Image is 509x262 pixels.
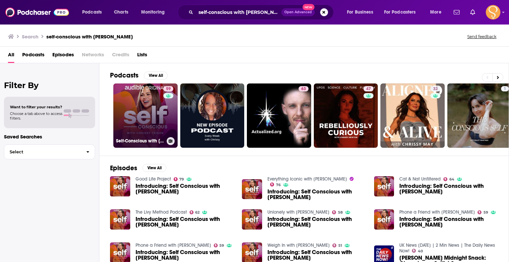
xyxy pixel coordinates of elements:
a: UK News Today | 2 Min News | The Daily News Now! [399,242,495,254]
a: 58 [332,210,343,214]
button: Select [4,144,95,159]
span: More [430,8,441,17]
a: 63 [299,86,309,91]
span: Introducing: Self Conscious with [PERSON_NAME] [136,183,234,194]
span: Introducing: Self Conscious with [PERSON_NAME] [399,216,498,228]
span: 76 [276,183,281,186]
span: 40 [418,250,423,253]
span: Podcasts [82,8,102,17]
span: 58 [338,211,343,214]
span: Introducing: Self Conscious with [PERSON_NAME] [267,189,366,200]
img: Introducing: Self Conscious with Chrissy Teigen [242,179,262,199]
a: The Livy Method Podcast [136,209,187,215]
span: Networks [82,49,104,63]
a: Introducing: Self Conscious with Chrissy Teigen [136,216,234,228]
button: Show profile menu [486,5,500,20]
a: 79 [174,177,184,181]
a: All [8,49,14,63]
button: Open AdvancedNew [281,8,315,16]
img: Introducing: Self Conscious with Chrissy Teigen [110,209,130,230]
a: 63 [247,83,311,148]
span: Open Advanced [284,11,312,14]
button: open menu [78,7,110,18]
span: 1 [504,86,506,92]
button: open menu [342,7,381,18]
span: Introducing: Self Conscious with [PERSON_NAME] [136,216,234,228]
a: 32 [430,86,440,91]
button: Send feedback [465,34,498,39]
a: Unlonely with Dr. Jody Carrington [267,209,329,215]
span: Logged in as RebeccaAtkinson [486,5,500,20]
a: 1 [501,86,509,91]
a: 59 [478,210,488,214]
span: For Business [347,8,373,17]
span: 79 [179,178,184,181]
h2: Filter By [4,80,95,90]
button: open menu [137,7,173,18]
a: Lists [137,49,147,63]
a: Phone a Friend with Jessi Cruickshank [399,209,475,215]
span: 63 [301,86,306,92]
input: Search podcasts, credits, & more... [196,7,281,18]
a: Weigh In with Gina [267,242,330,248]
span: 32 [433,86,438,92]
a: Introducing: Self Conscious with Chrissy Teigen [242,209,262,230]
span: 51 [338,244,342,247]
span: Charts [114,8,128,17]
img: Introducing: Self Conscious with Chrissy Teigen [374,176,394,196]
a: 32 [380,83,445,148]
a: 59 [163,86,173,91]
a: Show notifications dropdown [468,7,478,18]
span: Introducing: Self Conscious with [PERSON_NAME] [399,183,498,194]
span: 62 [195,211,199,214]
h3: Search [22,33,38,40]
h3: Self-Conscious with [PERSON_NAME] [116,138,164,144]
a: Introducing: Self Conscious with Chrissy Teigen [267,216,366,228]
a: Show notifications dropdown [451,7,462,18]
button: View All [144,72,168,79]
span: 59 [219,244,224,247]
h3: self-conscious with [PERSON_NAME] [46,33,133,40]
button: View All [142,164,166,172]
span: 59 [166,86,171,92]
a: Podcasts [22,49,44,63]
span: Monitoring [141,8,165,17]
a: Cat & Nat Unfiltered [399,176,441,182]
span: 59 [483,211,488,214]
a: Introducing: Self Conscious with Chrissy Teigen [267,249,366,261]
a: Introducing: Self Conscious with Chrissy Teigen [267,189,366,200]
p: Saved Searches [4,133,95,140]
img: Podchaser - Follow, Share and Rate Podcasts [5,6,69,19]
h2: Podcasts [110,71,139,79]
span: For Podcasters [384,8,416,17]
a: PodcastsView All [110,71,168,79]
a: Episodes [52,49,74,63]
img: Introducing: Self Conscious with Chrissy Teigen [110,176,130,196]
span: 64 [449,178,454,181]
a: 59Self-Conscious with [PERSON_NAME] [113,83,178,148]
span: Introducing: Self Conscious with [PERSON_NAME] [267,249,366,261]
img: User Profile [486,5,500,20]
a: 51 [332,243,342,247]
span: Choose a tab above to access filters. [10,111,62,121]
img: Introducing: Self Conscious with Chrissy Teigen [374,209,394,230]
a: 47 [364,86,373,91]
a: 64 [443,177,454,181]
a: 76 [270,183,281,186]
a: Introducing: Self Conscious with Chrissy Teigen [136,183,234,194]
span: Credits [112,49,129,63]
a: Phone a Friend with Jessi Cruickshank [136,242,211,248]
span: 47 [366,86,371,92]
a: Everything Iconic with Danny Pellegrino [267,176,347,182]
span: Introducing: Self Conscious with [PERSON_NAME] [267,216,366,228]
span: Introducing: Self Conscious with [PERSON_NAME] [136,249,234,261]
